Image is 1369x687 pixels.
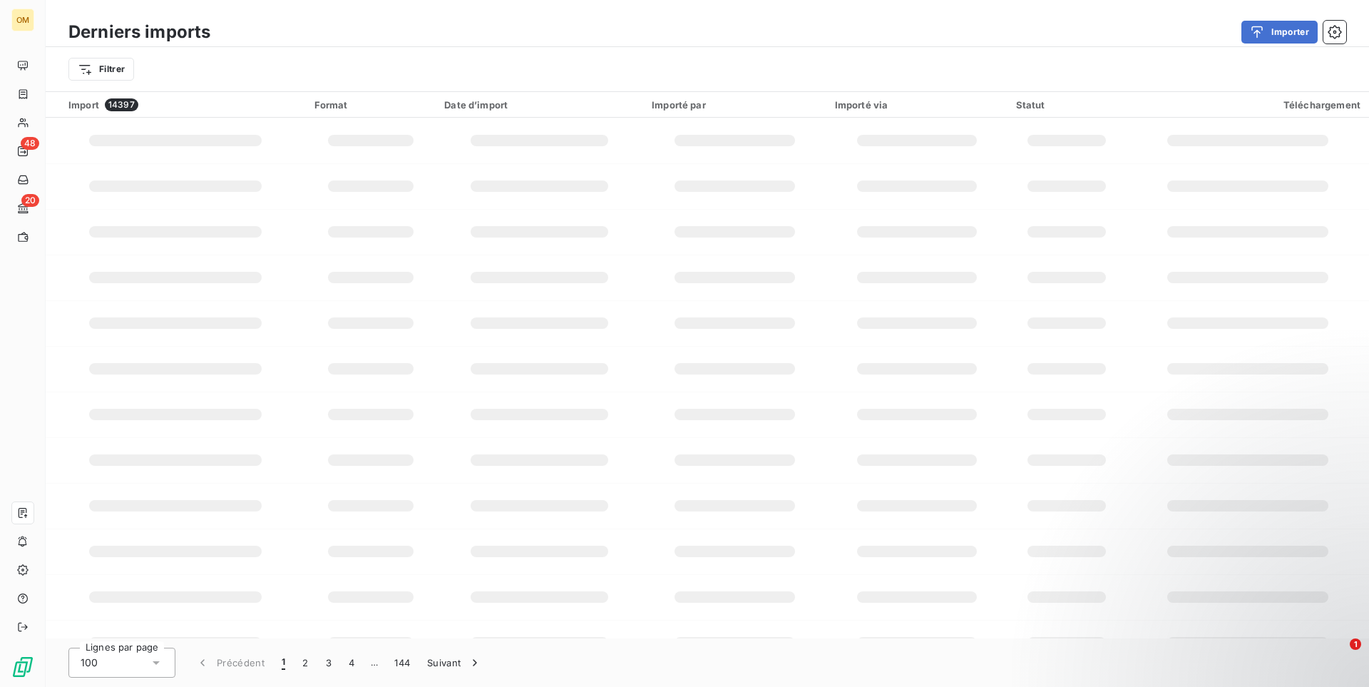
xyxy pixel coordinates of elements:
[68,98,297,111] div: Import
[1084,549,1369,648] iframe: Intercom notifications message
[386,648,419,678] button: 144
[11,656,34,678] img: Logo LeanPay
[105,98,138,111] span: 14397
[68,19,210,45] h3: Derniers imports
[187,648,273,678] button: Précédent
[444,99,635,111] div: Date d’import
[68,58,134,81] button: Filtrer
[1350,638,1361,650] span: 1
[282,656,285,670] span: 1
[1321,638,1355,673] iframe: Intercom live chat
[419,648,491,678] button: Suivant
[1241,21,1318,44] button: Importer
[363,651,386,674] span: …
[340,648,363,678] button: 4
[21,137,39,150] span: 48
[21,194,39,207] span: 20
[652,99,818,111] div: Importé par
[1135,99,1360,111] div: Téléchargement
[273,648,294,678] button: 1
[835,99,999,111] div: Importé via
[317,648,340,678] button: 3
[1016,99,1118,111] div: Statut
[81,656,98,670] span: 100
[294,648,317,678] button: 2
[314,99,428,111] div: Format
[11,9,34,31] div: OM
